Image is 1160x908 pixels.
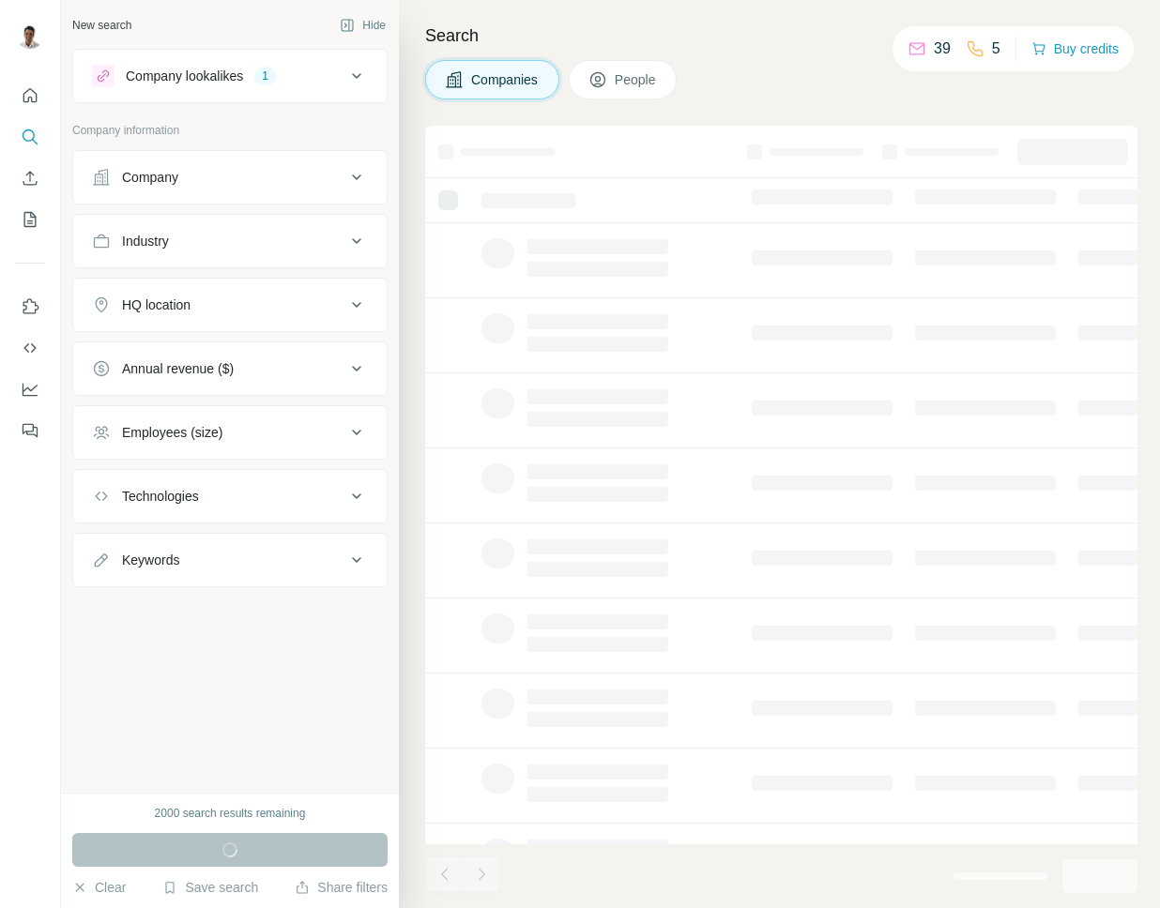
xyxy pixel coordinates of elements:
[122,551,179,569] div: Keywords
[72,122,388,139] p: Company information
[122,232,169,250] div: Industry
[295,878,388,897] button: Share filters
[122,487,199,506] div: Technologies
[327,11,399,39] button: Hide
[122,168,178,187] div: Company
[162,878,258,897] button: Save search
[73,219,387,264] button: Industry
[992,38,1000,60] p: 5
[72,878,126,897] button: Clear
[155,805,306,822] div: 2000 search results remaining
[73,537,387,583] button: Keywords
[1031,36,1119,62] button: Buy credits
[122,295,191,314] div: HQ location
[122,359,234,378] div: Annual revenue ($)
[15,203,45,236] button: My lists
[15,414,45,447] button: Feedback
[15,120,45,154] button: Search
[73,282,387,327] button: HQ location
[72,17,131,34] div: New search
[254,68,276,84] div: 1
[73,410,387,455] button: Employees (size)
[15,290,45,324] button: Use Surfe on LinkedIn
[73,346,387,391] button: Annual revenue ($)
[425,23,1137,49] h4: Search
[126,67,243,85] div: Company lookalikes
[615,70,658,89] span: People
[15,79,45,113] button: Quick start
[73,155,387,200] button: Company
[15,161,45,195] button: Enrich CSV
[15,372,45,406] button: Dashboard
[15,331,45,365] button: Use Surfe API
[15,19,45,49] img: Avatar
[73,474,387,519] button: Technologies
[122,423,222,442] div: Employees (size)
[73,53,387,98] button: Company lookalikes1
[471,70,540,89] span: Companies
[934,38,951,60] p: 39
